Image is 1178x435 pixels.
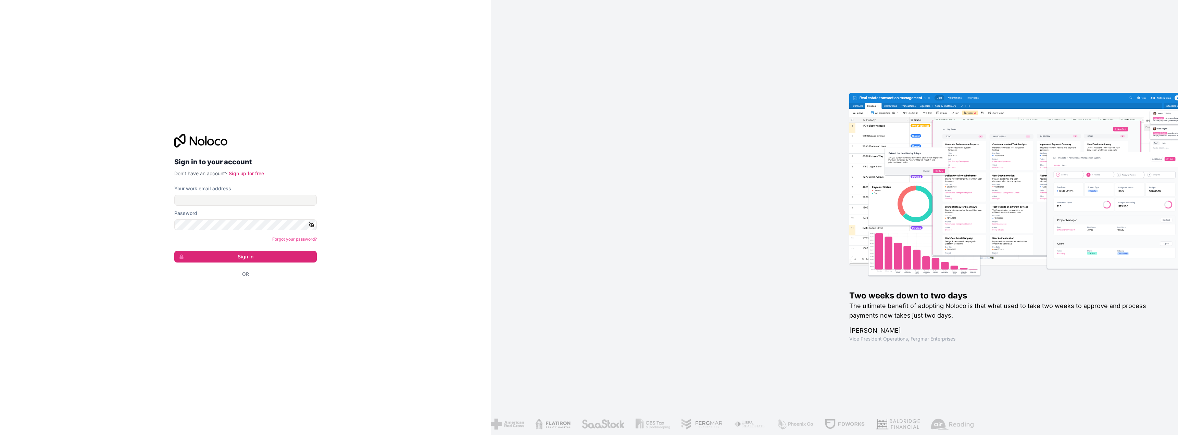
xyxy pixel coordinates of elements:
img: /assets/fiera-fwj2N5v4.png [734,419,766,430]
span: Or [242,271,249,278]
img: /assets/phoenix-BREaitsQ.png [777,419,814,430]
h2: Sign in to your account [174,156,317,168]
img: /assets/saastock-C6Zbiodz.png [581,419,625,430]
h1: Two weeks down to two days [849,290,1156,301]
img: /assets/flatiron-C8eUkumj.png [535,419,571,430]
img: /assets/fergmar-CudnrXN5.png [681,419,723,430]
img: /assets/baldridge-DxmPIwAm.png [876,419,920,430]
img: /assets/airreading-FwAmRzSr.png [931,419,974,430]
input: Email address [174,195,317,206]
a: Sign up for free [229,170,264,176]
input: Password [174,219,317,230]
span: Don't have an account? [174,170,227,176]
a: Forgot your password? [272,236,317,242]
img: /assets/american-red-cross-BAupjrZR.png [491,419,524,430]
img: /assets/gbstax-C-GtDUiK.png [636,419,671,430]
button: Sign in [174,251,317,263]
label: Password [174,210,197,217]
h2: The ultimate benefit of adopting Noloco is that what used to take two weeks to approve and proces... [849,301,1156,320]
img: /assets/american-red-cross-BAupjrZR.png [1108,419,1142,430]
img: /assets/fdworks-Bi04fVtw.png [825,419,865,430]
h1: [PERSON_NAME] [849,326,1156,335]
label: Your work email address [174,185,231,192]
h1: Vice President Operations , Fergmar Enterprises [849,335,1156,342]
